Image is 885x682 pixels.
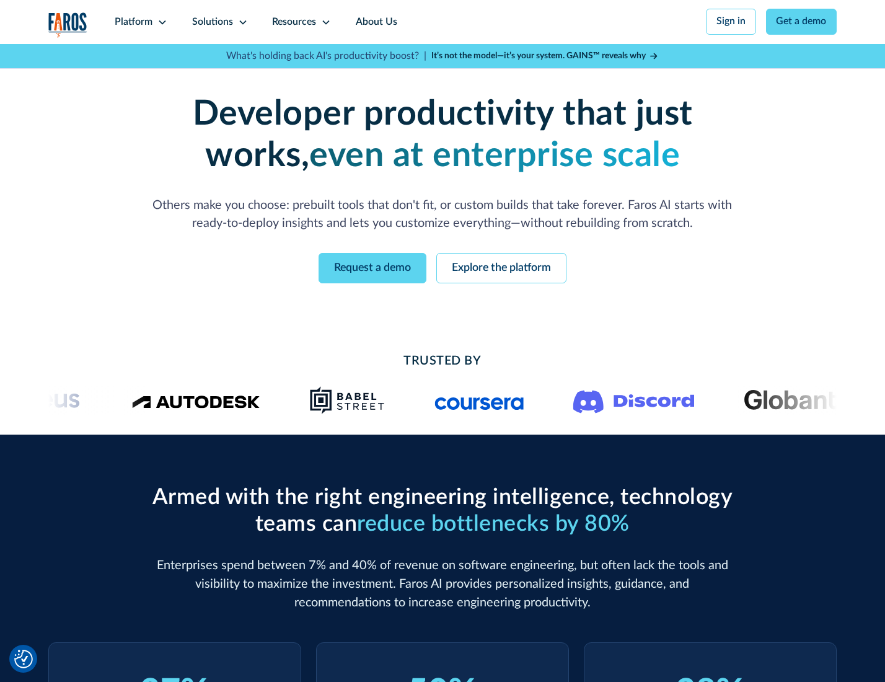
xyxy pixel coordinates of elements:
img: Babel Street logo png [309,386,385,415]
div: Platform [115,15,152,30]
img: Logo of the analytics and reporting company Faros. [48,12,88,38]
img: Logo of the online learning platform Coursera. [434,391,524,410]
a: Sign in [706,9,756,35]
a: Request a demo [319,253,426,283]
strong: Developer productivity that just works, [193,97,693,173]
div: Resources [272,15,316,30]
div: Solutions [192,15,233,30]
img: Logo of the design software company Autodesk. [132,392,260,409]
a: Explore the platform [436,253,566,283]
p: Others make you choose: prebuilt tools that don't fit, or custom builds that take forever. Faros ... [147,197,738,234]
p: Enterprises spend between 7% and 40% of revenue on software engineering, but often lack the tools... [147,557,738,612]
img: Logo of the communication platform Discord. [573,387,695,414]
a: It’s not the model—it’s your system. GAINS™ reveals why [431,50,659,63]
a: Get a demo [766,9,837,35]
h2: Trusted By [147,352,738,371]
button: Cookie Settings [14,650,33,668]
p: What's holding back AI's productivity boost? | [226,49,426,64]
strong: even at enterprise scale [309,138,680,173]
img: Revisit consent button [14,650,33,668]
h2: Armed with the right engineering intelligence, technology teams can [147,484,738,538]
strong: It’s not the model—it’s your system. GAINS™ reveals why [431,51,646,60]
span: reduce bottlenecks by 80% [357,513,630,535]
a: home [48,12,88,38]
